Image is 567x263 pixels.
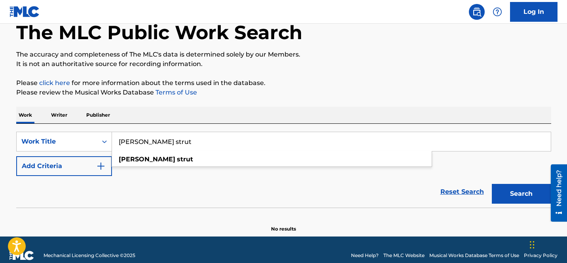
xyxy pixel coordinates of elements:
[9,6,40,17] img: MLC Logo
[16,50,551,59] p: The accuracy and completeness of The MLC's data is determined solely by our Members.
[49,107,70,123] p: Writer
[493,7,502,17] img: help
[16,21,302,44] h1: The MLC Public Work Search
[16,88,551,97] p: Please review the Musical Works Database
[9,6,19,42] div: Need help?
[510,2,558,22] a: Log In
[96,161,106,171] img: 9d2ae6d4665cec9f34b9.svg
[436,183,488,201] a: Reset Search
[383,252,425,259] a: The MLC Website
[469,4,485,20] a: Public Search
[16,132,551,208] form: Search Form
[16,78,551,88] p: Please for more information about the terms used in the database.
[119,155,175,163] strong: [PERSON_NAME]
[351,252,379,259] a: Need Help?
[545,165,567,222] iframe: Resource Center
[492,184,551,204] button: Search
[9,251,34,260] img: logo
[524,252,558,259] a: Privacy Policy
[16,59,551,69] p: It is not an authoritative source for recording information.
[16,107,34,123] p: Work
[530,233,535,257] div: Drag
[21,137,93,146] div: Work Title
[429,252,519,259] a: Musical Works Database Terms of Use
[39,79,70,87] a: click here
[472,7,482,17] img: search
[84,107,112,123] p: Publisher
[177,155,193,163] strong: strut
[527,225,567,263] iframe: Chat Widget
[489,4,505,20] div: Help
[44,252,135,259] span: Mechanical Licensing Collective © 2025
[16,156,112,176] button: Add Criteria
[154,89,197,96] a: Terms of Use
[271,216,296,233] p: No results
